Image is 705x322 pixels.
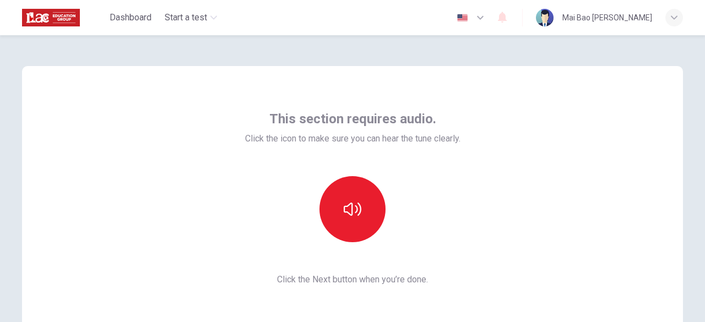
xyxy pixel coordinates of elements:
span: Start a test [165,11,207,24]
img: Profile picture [536,9,554,26]
img: ILAC logo [22,7,80,29]
button: Start a test [160,8,221,28]
span: Click the Next button when you’re done. [245,273,460,286]
span: Click the icon to make sure you can hear the tune clearly. [245,132,460,145]
button: Dashboard [105,8,156,28]
div: Mai Bao [PERSON_NAME] [562,11,652,24]
a: ILAC logo [22,7,105,29]
span: This section requires audio. [269,110,436,128]
span: Dashboard [110,11,151,24]
img: en [455,14,469,22]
